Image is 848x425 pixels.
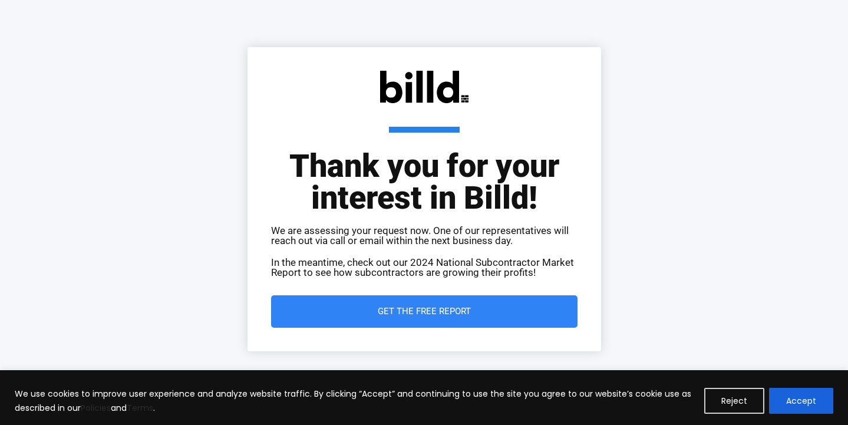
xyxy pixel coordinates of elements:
a: Terms [127,402,153,414]
span: Get the Free Report [378,307,471,316]
p: In the meantime, check out our 2024 National Subcontractor Market Report to see how subcontractor... [271,258,578,278]
button: Accept [769,388,833,414]
a: Get the Free Report [271,295,578,328]
p: We use cookies to improve user experience and analyze website traffic. By clicking “Accept” and c... [15,387,695,415]
p: We are assessing your request now. One of our representatives will reach out via call or email wi... [271,226,578,246]
h1: Thank you for your interest in Billd! [271,127,578,214]
a: Policies [81,402,111,414]
button: Reject [704,388,764,414]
